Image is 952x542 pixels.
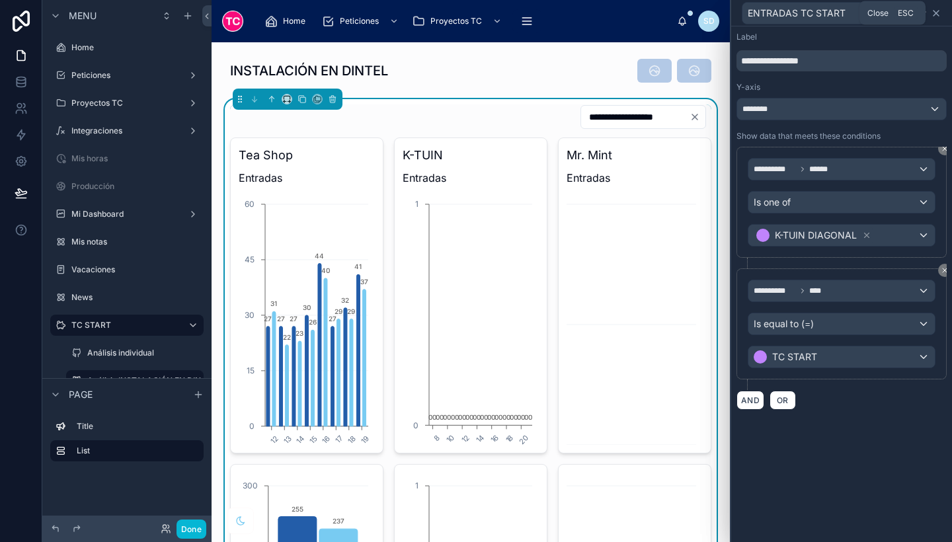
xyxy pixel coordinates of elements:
[334,434,345,445] text: 17
[69,388,93,401] span: Page
[307,434,319,445] text: 15
[736,131,881,141] label: Show data that meets these conditions
[50,148,204,169] a: Mis horas
[243,481,258,490] tspan: 300
[292,505,303,513] text: 255
[440,413,444,421] text: 0
[403,146,539,165] h3: K-TUIN
[748,7,846,20] span: ENTRADAS TC START
[867,8,889,19] span: Close
[451,413,455,421] text: 0
[517,413,521,421] text: 0
[71,126,182,136] label: Integraciones
[403,191,539,445] div: chart
[333,517,344,525] text: 237
[87,348,201,358] label: Análisis individual
[270,299,277,307] text: 31
[487,413,491,421] text: 0
[71,42,201,53] label: Home
[895,8,916,19] span: Esc
[458,413,462,421] text: 0
[347,307,355,315] text: 29
[277,315,285,323] text: 27
[283,16,305,26] span: Home
[736,391,764,410] button: AND
[321,266,330,274] text: 40
[71,153,201,164] label: Mis horas
[413,420,418,430] tspan: 0
[748,224,935,247] button: K-TUIN DIAGONAL
[521,413,525,421] text: 0
[474,433,486,445] text: 14
[254,7,677,36] div: scrollable content
[50,231,204,252] a: Mis notas
[71,237,201,247] label: Mis notas
[567,191,703,445] div: chart
[428,413,432,421] text: 0
[50,176,204,197] a: Producción
[432,433,442,443] text: 8
[495,413,498,421] text: 0
[269,434,281,445] text: 12
[462,413,466,421] text: 0
[50,93,204,114] a: Proyectos TC
[50,120,204,141] a: Integraciones
[77,445,193,456] label: List
[87,375,216,386] label: Análisis INSTALACIÓN EN DINTEL
[567,170,703,186] span: Entradas
[295,434,307,445] text: 14
[754,317,814,330] span: Is equal to (=)
[774,395,791,405] span: OR
[283,333,291,341] text: 22
[491,413,495,421] text: 0
[736,82,760,93] label: Y-axis
[239,146,375,165] h3: Tea Shop
[524,413,528,421] text: 0
[335,307,342,315] text: 29
[321,434,333,445] text: 16
[432,413,436,421] text: 0
[690,112,705,122] button: Clear
[445,433,457,445] text: 10
[360,278,368,286] text: 37
[346,434,358,445] text: 18
[50,259,204,280] a: Vacaciones
[510,413,514,421] text: 0
[477,413,481,421] text: 0
[742,2,894,24] button: ENTRADAS TC START
[341,296,349,304] text: 32
[430,16,482,26] span: Proyectos TC
[748,191,935,213] button: Is one of
[514,413,518,421] text: 0
[473,413,477,421] text: 0
[772,350,817,364] span: TC START
[748,346,935,368] button: TC START
[222,11,243,32] img: App logo
[69,9,97,22] span: Menu
[354,262,362,270] text: 41
[239,191,375,445] div: chart
[504,433,516,445] text: 18
[408,9,508,33] a: Proyectos TC
[517,433,530,446] text: 20
[317,9,405,33] a: Peticiones
[71,70,182,81] label: Peticiones
[50,287,204,308] a: News
[415,199,418,209] tspan: 1
[329,315,337,323] text: 27
[264,315,272,323] text: 27
[239,170,375,186] span: Entradas
[303,303,311,311] text: 30
[359,434,371,445] text: 19
[66,342,204,364] a: Análisis individual
[245,254,255,264] tspan: 45
[245,310,255,320] tspan: 30
[50,37,204,58] a: Home
[282,434,294,445] text: 13
[703,16,715,26] span: SD
[447,413,451,421] text: 0
[498,413,502,421] text: 0
[50,315,204,336] a: TC START
[71,292,201,303] label: News
[455,413,459,421] text: 0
